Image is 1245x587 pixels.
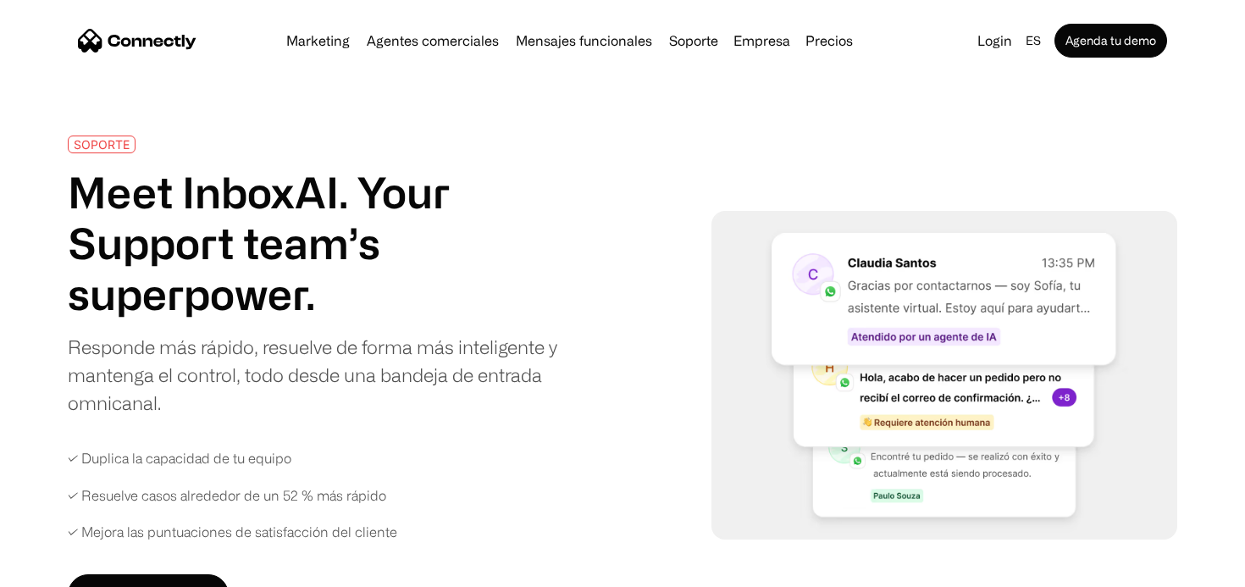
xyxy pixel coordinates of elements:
a: Precios [799,34,860,47]
a: Agenda tu demo [1054,24,1167,58]
aside: Language selected: Español [17,556,102,581]
div: ✓ Mejora las puntuaciones de satisfacción del cliente [68,524,397,540]
a: Agentes comerciales [360,34,506,47]
a: home [78,28,196,53]
div: Responde más rápido, resuelve de forma más inteligente y mantenga el control, todo desde una band... [68,333,583,417]
div: Empresa [733,29,790,53]
div: ✓ Duplica la capacidad de tu equipo [68,451,291,467]
h1: Meet InboxAI. Your Support team’s superpower. [68,167,583,319]
div: Empresa [728,29,795,53]
div: ✓ Resuelve casos alrededor de un 52 % más rápido [68,488,386,504]
a: Marketing [279,34,357,47]
a: Soporte [662,34,725,47]
a: Login [971,29,1019,53]
a: Mensajes funcionales [509,34,659,47]
div: es [1026,29,1041,53]
div: SOPORTE [74,138,130,151]
div: es [1019,29,1051,53]
ul: Language list [34,557,102,581]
